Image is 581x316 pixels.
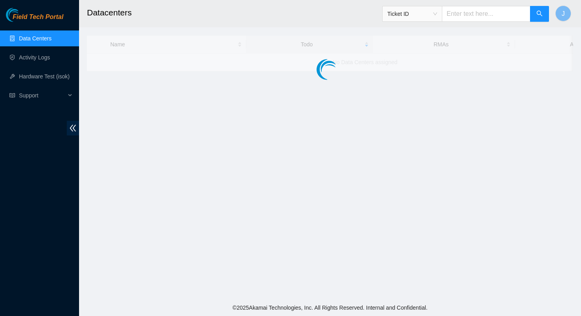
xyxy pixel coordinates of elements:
button: J [555,6,571,21]
a: Hardware Test (isok) [19,73,70,80]
a: Data Centers [19,35,51,42]
button: search [530,6,549,22]
footer: © 2025 Akamai Technologies, Inc. All Rights Reserved. Internal and Confidential. [79,299,581,316]
span: Ticket ID [387,8,437,20]
span: J [562,9,565,19]
a: Akamai TechnologiesField Tech Portal [6,14,63,25]
span: read [9,93,15,98]
a: Activity Logs [19,54,50,61]
span: search [536,10,543,18]
span: Field Tech Portal [13,13,63,21]
input: Enter text here... [442,6,530,22]
span: double-left [67,121,79,135]
span: Support [19,88,66,103]
img: Akamai Technologies [6,8,40,22]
